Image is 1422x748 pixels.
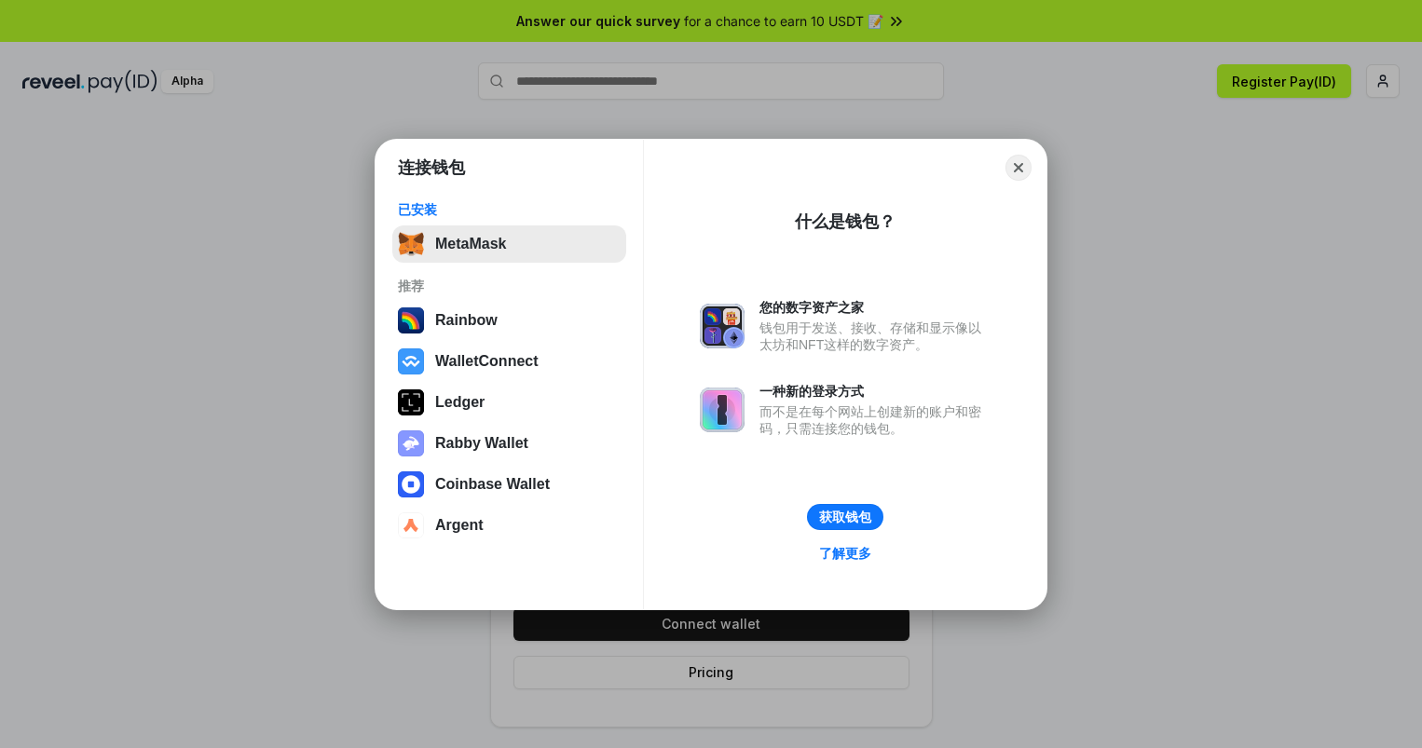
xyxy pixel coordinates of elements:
div: 一种新的登录方式 [759,383,991,400]
img: svg+xml,%3Csvg%20fill%3D%22none%22%20height%3D%2233%22%20viewBox%3D%220%200%2035%2033%22%20width%... [398,231,424,257]
div: 推荐 [398,278,621,294]
div: MetaMask [435,236,506,252]
div: Coinbase Wallet [435,476,550,493]
button: Close [1005,155,1032,181]
img: svg+xml,%3Csvg%20xmlns%3D%22http%3A%2F%2Fwww.w3.org%2F2000%2Fsvg%22%20fill%3D%22none%22%20viewBox... [398,430,424,456]
button: Rainbow [392,302,626,339]
div: Ledger [435,394,485,411]
img: svg+xml,%3Csvg%20width%3D%2228%22%20height%3D%2228%22%20viewBox%3D%220%200%2028%2028%22%20fill%3D... [398,348,424,374]
img: svg+xml,%3Csvg%20xmlns%3D%22http%3A%2F%2Fwww.w3.org%2F2000%2Fsvg%22%20fill%3D%22none%22%20viewBox... [700,388,745,432]
div: 什么是钱包？ [795,211,896,233]
img: svg+xml,%3Csvg%20xmlns%3D%22http%3A%2F%2Fwww.w3.org%2F2000%2Fsvg%22%20width%3D%2228%22%20height%3... [398,389,424,415]
a: 了解更多 [808,541,882,565]
h1: 连接钱包 [398,156,465,179]
button: 获取钱包 [807,504,883,530]
button: Coinbase Wallet [392,466,626,503]
div: 而不是在每个网站上创建新的账户和密码，只需连接您的钱包。 [759,403,991,437]
button: Rabby Wallet [392,425,626,462]
div: 获取钱包 [819,509,871,525]
button: MetaMask [392,225,626,263]
div: WalletConnect [435,353,539,370]
img: svg+xml,%3Csvg%20width%3D%2228%22%20height%3D%2228%22%20viewBox%3D%220%200%2028%2028%22%20fill%3D... [398,471,424,497]
button: WalletConnect [392,343,626,380]
div: Rainbow [435,312,498,329]
button: Ledger [392,384,626,421]
div: Rabby Wallet [435,435,528,452]
div: Argent [435,517,484,534]
div: 已安装 [398,201,621,218]
div: 了解更多 [819,545,871,562]
button: Argent [392,507,626,544]
div: 钱包用于发送、接收、存储和显示像以太坊和NFT这样的数字资产。 [759,320,991,353]
div: 您的数字资产之家 [759,299,991,316]
img: svg+xml,%3Csvg%20xmlns%3D%22http%3A%2F%2Fwww.w3.org%2F2000%2Fsvg%22%20fill%3D%22none%22%20viewBox... [700,304,745,348]
img: svg+xml,%3Csvg%20width%3D%22120%22%20height%3D%22120%22%20viewBox%3D%220%200%20120%20120%22%20fil... [398,307,424,333]
img: svg+xml,%3Csvg%20width%3D%2228%22%20height%3D%2228%22%20viewBox%3D%220%200%2028%2028%22%20fill%3D... [398,512,424,538]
